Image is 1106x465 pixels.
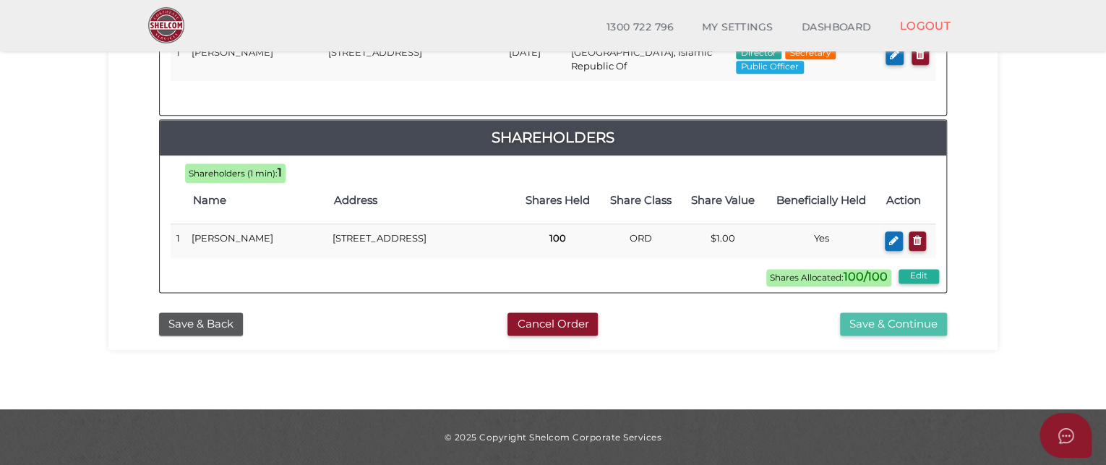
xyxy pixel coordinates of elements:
[840,312,947,336] button: Save & Continue
[186,224,327,258] td: [PERSON_NAME]
[682,224,763,258] td: $1.00
[193,195,320,207] h4: Name
[899,269,939,283] button: Edit
[736,61,804,74] span: Public Officer
[159,312,243,336] button: Save & Back
[687,13,787,42] a: MY SETTINGS
[160,126,946,149] a: Shareholders
[549,232,566,244] b: 100
[523,195,593,207] h4: Shares Held
[171,224,186,258] td: 1
[186,38,322,81] td: [PERSON_NAME]
[844,270,888,283] b: 100/100
[327,224,515,258] td: [STREET_ADDRESS]
[565,38,730,81] td: [GEOGRAPHIC_DATA], Islamic Republic Of
[787,13,886,42] a: DASHBOARD
[1039,413,1092,458] button: Open asap
[119,431,987,443] div: © 2025 Copyright Shelcom Corporate Services
[171,38,186,81] td: 1
[886,195,928,207] h4: Action
[885,11,965,40] a: LOGOUT
[785,47,836,60] span: Secretary
[689,195,756,207] h4: Share Value
[771,195,872,207] h4: Beneficially Held
[507,312,598,336] button: Cancel Order
[592,13,687,42] a: 1300 722 796
[334,195,508,207] h4: Address
[278,166,282,179] b: 1
[600,224,682,258] td: ORD
[766,269,891,286] span: Shares Allocated:
[736,47,781,60] span: Director
[189,168,278,179] span: Shareholders (1 min):
[607,195,674,207] h4: Share Class
[764,224,879,258] td: Yes
[503,38,565,81] td: [DATE]
[322,38,503,81] td: [STREET_ADDRESS]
